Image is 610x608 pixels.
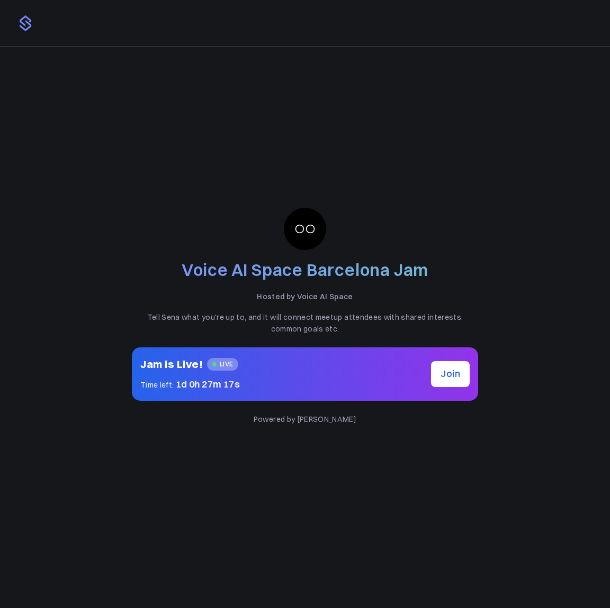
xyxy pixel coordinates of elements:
[140,356,203,373] h2: Jam is Live!
[284,208,326,250] img: 9mhdfgk8p09k1q6k3czsv07kq9ew
[207,358,238,371] span: LIVE
[132,413,478,425] p: Powered by [PERSON_NAME]
[132,259,478,282] h2: Voice AI Space Barcelona Jam
[132,291,478,302] p: Hosted by Voice AI Space
[140,380,174,390] span: Time left:
[132,311,478,335] p: Tell Sena what you're up to, and it will connect meetup attendees with shared interests, common g...
[17,15,34,32] img: logo.png
[441,366,460,382] span: Join
[176,378,240,390] span: 1d 0h 27m 17s
[431,361,470,387] button: Join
